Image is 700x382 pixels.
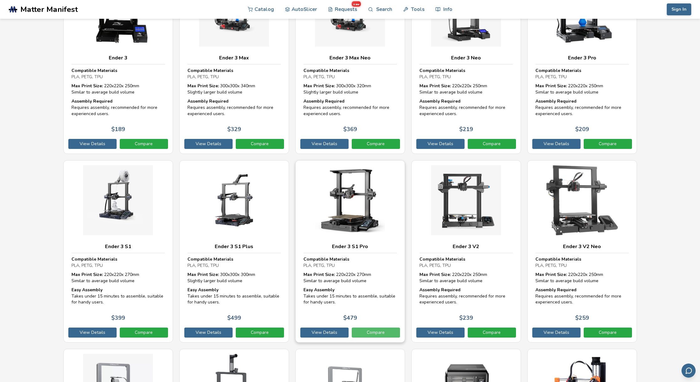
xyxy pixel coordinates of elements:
[187,98,281,117] div: Requires assembly, recommended for more experienced users.
[303,256,349,262] strong: Compatible Materials
[303,83,335,89] strong: Max Print Size:
[459,126,473,133] p: $ 219
[303,74,335,80] span: PLA, PETG, TPU
[535,287,576,293] strong: Assembly Required
[300,139,349,149] a: View Details
[419,262,451,268] span: PLA, PETG, TPU
[419,68,465,74] strong: Compatible Materials
[111,315,125,321] p: $ 399
[187,68,233,74] strong: Compatible Materials
[68,328,117,338] a: View Details
[71,74,103,80] span: PLA, PETG, TPU
[419,287,513,305] div: Requires assembly, recommended for more experienced users.
[532,139,581,149] a: View Details
[303,98,345,104] strong: Assembly Required
[343,315,357,321] p: $ 479
[303,262,335,268] span: PLA, PETG, TPU
[187,256,233,262] strong: Compatible Materials
[187,272,219,278] strong: Max Print Size:
[71,262,103,268] span: PLA, PETG, TPU
[187,74,219,80] span: PLA, PETG, TPU
[535,83,567,89] strong: Max Print Size:
[468,139,516,149] a: Compare
[63,160,173,343] a: Ender 3 S1Compatible MaterialsPLA, PETG, TPUMax Print Size: 220x220x 270mmSimilar to average buil...
[419,74,451,80] span: PLA, PETG, TPU
[419,243,513,250] h3: Ender 3 V2
[303,243,397,250] h3: Ender 3 S1 Pro
[71,83,103,89] strong: Max Print Size:
[535,74,567,80] span: PLA, PETG, TPU
[343,126,357,133] p: $ 369
[411,160,521,343] a: Ender 3 V2Compatible MaterialsPLA, PETG, TPUMax Print Size: 220x220x 250mmSimilar to average buil...
[419,272,451,278] strong: Max Print Size:
[303,55,397,61] h3: Ender 3 Max Neo
[535,98,629,117] div: Requires assembly, recommended for more experienced users.
[535,98,576,104] strong: Assembly Required
[419,272,513,284] div: 220 x 220 x 250 mm Similar to average build volume
[71,55,165,61] h3: Ender 3
[187,262,219,268] span: PLA, PETG, TPU
[535,272,629,284] div: 220 x 220 x 250 mm Similar to average build volume
[120,328,168,338] a: Compare
[303,287,397,305] div: Takes under 15 minutes to assemble, suitable for handy users.
[187,272,281,284] div: 300 x 300 x 300 mm Slightly larger build volume
[535,272,567,278] strong: Max Print Size:
[71,272,103,278] strong: Max Print Size:
[187,287,281,305] div: Takes under 15 minutes to assemble, suitable for handy users.
[416,139,465,149] a: View Details
[468,328,516,338] a: Compare
[71,68,117,74] strong: Compatible Materials
[535,83,629,95] div: 220 x 220 x 250 mm Similar to average build volume
[419,55,513,61] h3: Ender 3 Neo
[303,272,335,278] strong: Max Print Size:
[667,3,691,15] button: Sign In
[303,98,397,117] div: Requires assembly, recommended for more experienced users.
[419,83,513,95] div: 220 x 220 x 250 mm Similar to average build volume
[111,126,125,133] p: $ 189
[71,98,165,117] div: Requires assembly, recommended for more experienced users.
[187,83,281,95] div: 300 x 300 x 340 mm Slightly larger build volume
[187,287,218,293] strong: Easy Assembly
[535,262,567,268] span: PLA, PETG, TPU
[187,55,281,61] h3: Ender 3 Max
[584,139,632,149] a: Compare
[459,315,473,321] p: $ 239
[300,328,349,338] a: View Details
[416,328,465,338] a: View Details
[236,139,284,149] a: Compare
[419,98,461,104] strong: Assembly Required
[535,68,581,74] strong: Compatible Materials
[236,328,284,338] a: Compare
[187,243,281,250] h3: Ender 3 S1 Plus
[419,83,451,89] strong: Max Print Size:
[352,1,361,7] span: new
[682,364,696,378] button: Send feedback via email
[71,272,165,284] div: 220 x 220 x 270 mm Similar to average build volume
[535,243,629,250] h3: Ender 3 V2 Neo
[303,68,349,74] strong: Compatible Materials
[20,5,78,14] span: Matter Manifest
[419,98,513,117] div: Requires assembly, recommended for more experienced users.
[535,287,629,305] div: Requires assembly, recommended for more experienced users.
[71,83,165,95] div: 220 x 220 x 250 mm Similar to average build volume
[575,126,589,133] p: $ 209
[303,83,397,95] div: 300 x 300 x 320 mm Slightly larger build volume
[120,139,168,149] a: Compare
[187,83,219,89] strong: Max Print Size:
[535,55,629,61] h3: Ender 3 Pro
[303,287,334,293] strong: Easy Assembly
[184,139,233,149] a: View Details
[584,328,632,338] a: Compare
[352,328,400,338] a: Compare
[419,287,461,293] strong: Assembly Required
[419,256,465,262] strong: Compatible Materials
[575,315,589,321] p: $ 259
[179,160,289,343] a: Ender 3 S1 PlusCompatible MaterialsPLA, PETG, TPUMax Print Size: 300x300x 300mmSlightly larger bu...
[68,139,117,149] a: View Details
[535,256,581,262] strong: Compatible Materials
[295,160,405,343] a: Ender 3 S1 ProCompatible MaterialsPLA, PETG, TPUMax Print Size: 220x220x 270mmSimilar to average ...
[71,243,165,250] h3: Ender 3 S1
[527,160,637,343] a: Ender 3 V2 NeoCompatible MaterialsPLA, PETG, TPUMax Print Size: 220x220x 250mmSimilar to average ...
[532,328,581,338] a: View Details
[71,287,165,305] div: Takes under 15 minutes to assemble, suitable for handy users.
